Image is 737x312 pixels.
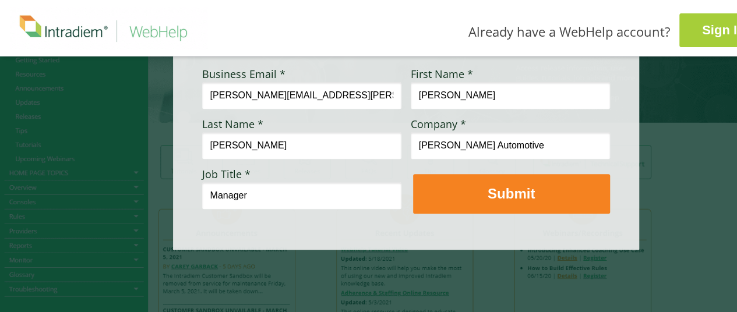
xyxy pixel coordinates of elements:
[411,117,466,131] span: Company *
[488,186,535,201] strong: Submit
[413,174,610,214] button: Submit
[202,167,251,181] span: Job Title *
[411,67,473,81] span: First Name *
[202,117,263,131] span: Last Name *
[202,67,285,81] span: Business Email *
[468,23,671,40] span: Already have a WebHelp account?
